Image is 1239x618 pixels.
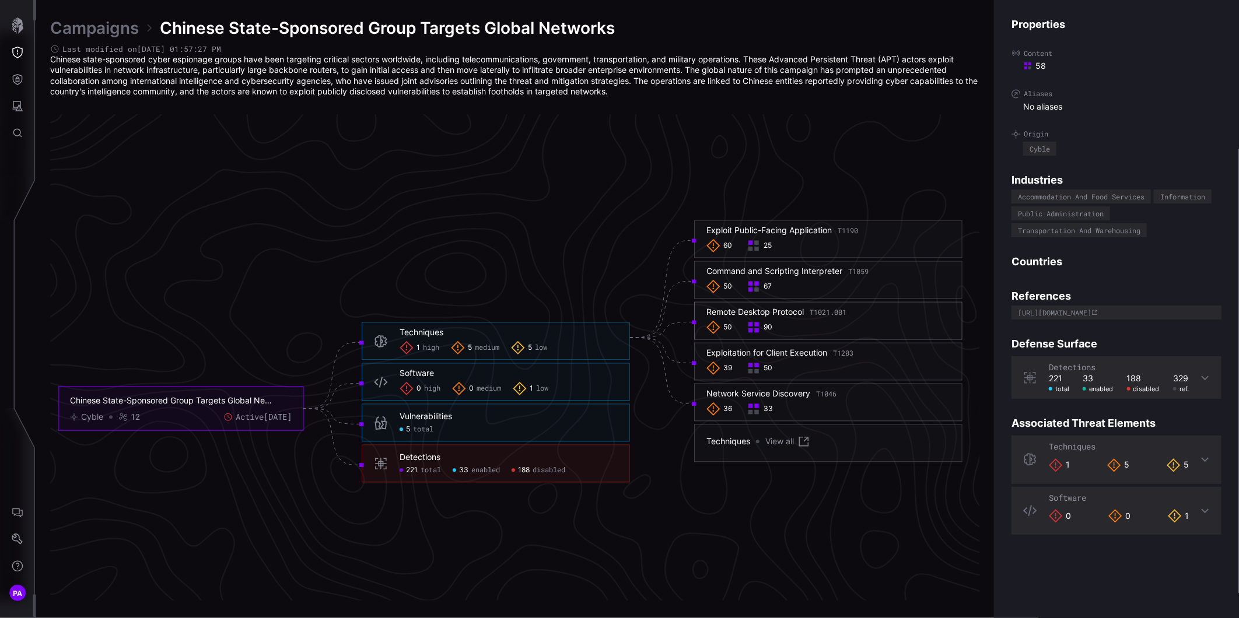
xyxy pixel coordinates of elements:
div: 221 [1049,373,1069,384]
span: 0 [416,384,421,394]
span: Detections [1049,361,1095,373]
span: 50 [723,323,732,332]
div: Network Service Discovery [706,388,836,399]
span: Chinese State-Sponsored Group Targets Global Networks [160,17,615,38]
div: Software [400,368,434,378]
div: 12 [131,412,140,423]
span: 5 [406,425,410,434]
h4: Associated Threat Elements [1012,416,1221,430]
div: Accommodation And Food Services [1018,193,1144,200]
h4: Properties [1012,17,1221,31]
h4: Defense Surface [1012,337,1221,350]
div: 33 [1083,373,1113,384]
div: [URL][DOMAIN_NAME] [1018,309,1091,316]
span: T1203 [833,348,853,357]
span: 50 [764,364,772,373]
h4: Countries [1012,255,1221,268]
span: 33 [764,405,773,414]
div: Cyble [81,412,103,423]
span: high [423,343,439,353]
span: 1 [416,343,420,353]
span: Software [1049,492,1086,503]
span: high [424,384,440,394]
span: low [535,343,547,353]
div: Remote Desktop Protocol [706,307,846,317]
span: disabled [533,466,565,475]
span: Techniques [1049,441,1095,452]
p: Chinese state-sponsored cyber espionage groups have been targeting critical sectors worldwide, in... [50,54,980,97]
span: 67 [764,282,772,292]
div: Techniques [706,436,750,447]
a: [URL][DOMAIN_NAME] [1012,303,1221,319]
div: 58 [1023,61,1221,71]
span: low [536,384,548,394]
div: Exploit Public-Facing Application [706,225,858,236]
div: Transportation And Warehousing [1018,227,1140,234]
span: 33 [459,466,468,475]
span: 5 [468,343,472,353]
span: enabled [471,466,500,475]
span: T1046 [816,389,836,398]
span: No aliases [1023,101,1062,112]
h4: Industries [1012,173,1221,187]
div: 1 [1168,509,1189,523]
span: 188 [518,466,530,475]
div: Exploitation for Client Execution [706,347,853,358]
span: 39 [723,364,732,373]
span: medium [475,343,499,353]
time: [DATE] [264,412,292,423]
span: PA [13,587,23,599]
span: medium [477,384,501,394]
span: total [421,466,441,475]
div: Public Administration [1018,210,1104,217]
span: 50 [723,282,732,292]
span: T1059 [848,266,869,276]
span: 0 [469,384,474,394]
div: Chinese State-Sponsored Group Targets Global Networks [70,395,274,406]
label: Origin [1012,129,1221,139]
a: View all [765,435,811,449]
h4: References [1012,289,1221,303]
span: 221 [406,466,418,475]
div: Detections221 total33 enabled188 disabled329 ref. [1012,356,1221,399]
div: enabled [1083,385,1113,393]
div: 0 [1108,509,1130,523]
span: T1021.001 [810,307,846,317]
span: 25 [764,241,772,251]
span: 60 [723,241,732,251]
span: 5 [528,343,532,353]
div: disabled [1127,385,1160,393]
div: ref. [1173,385,1189,393]
div: Vulnerabilities [400,412,452,422]
time: [DATE] 01:57:27 PM [137,44,221,54]
div: 5 [1107,458,1129,472]
div: Command and Scripting Interpreter [706,266,869,276]
span: T1190 [838,226,858,235]
span: 36 [723,405,732,414]
div: 5 [1167,458,1189,472]
span: total [413,425,433,434]
div: 1 [1049,458,1070,472]
span: 1 [530,384,533,394]
button: PA [1,580,34,606]
label: Content [1012,48,1221,58]
div: Cyble [1030,145,1050,152]
label: Aliases [1012,89,1221,99]
div: 188 [1127,373,1160,384]
div: total [1049,385,1069,393]
div: 0 [1049,509,1071,523]
div: Detections [400,452,440,463]
div: 329 [1173,373,1189,384]
div: Information [1160,193,1205,200]
a: Campaigns [50,17,139,38]
div: Techniques [400,327,443,338]
span: 90 [764,323,772,332]
span: Last modified on [62,44,221,54]
span: Active [236,412,292,423]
